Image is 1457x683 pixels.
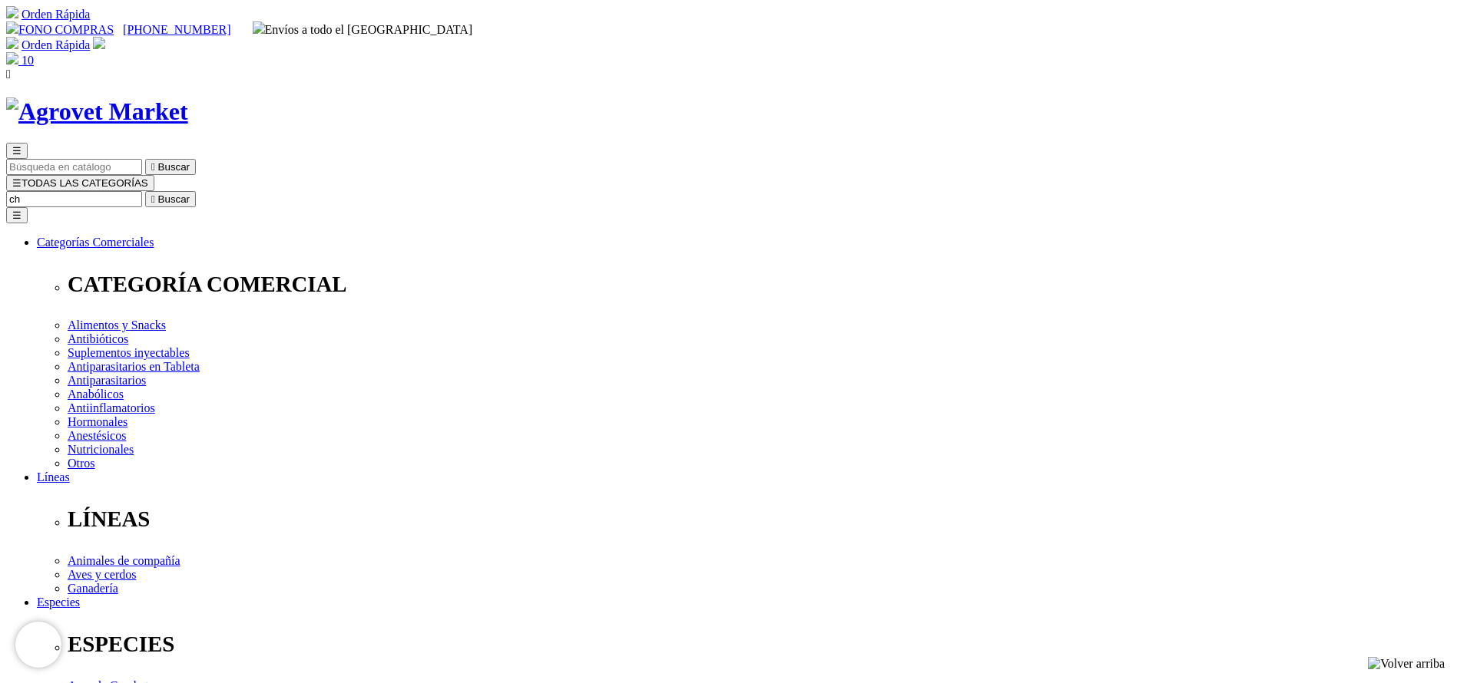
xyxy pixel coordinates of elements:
a: Antiparasitarios [68,374,146,387]
a: FONO COMPRAS [6,23,114,36]
a: Acceda a su cuenta de cliente [93,38,105,51]
img: Volver arriba [1368,657,1445,671]
p: ESPECIES [68,632,1451,657]
a: Ganadería [68,582,118,595]
iframe: Brevo live chat [15,622,61,668]
p: LÍNEAS [68,506,1451,532]
button: ☰ [6,143,28,159]
a: Hormonales [68,415,127,428]
a: Orden Rápida [22,38,90,51]
span: Buscar [158,161,190,173]
img: shopping-bag.svg [6,52,18,64]
button: ☰TODAS LAS CATEGORÍAS [6,175,154,191]
a: Anabólicos [68,388,124,401]
a: Aves y cerdos [68,568,136,581]
a: [PHONE_NUMBER] [123,23,230,36]
img: shopping-cart.svg [6,37,18,49]
a: Animales de compañía [68,554,180,567]
input: Buscar [6,159,142,175]
a: Orden Rápida [22,8,90,21]
a: Especies [37,596,80,609]
span: ☰ [12,145,22,157]
a: Antiparasitarios en Tableta [68,360,200,373]
a: Categorías Comerciales [37,236,154,249]
button:  Buscar [145,159,196,175]
a: Antiinflamatorios [68,401,155,414]
a: Antibióticos [68,332,128,345]
a: Suplementos inyectables [68,346,190,359]
a: Alimentos y Snacks [68,318,166,332]
i:  [6,68,11,81]
img: shopping-cart.svg [6,6,18,18]
a: 10 [6,54,34,67]
img: user.svg [93,37,105,49]
a: Otros [68,457,95,470]
span: 10 [22,54,34,67]
span: Buscar [158,193,190,205]
span: ☰ [12,177,22,189]
button:  Buscar [145,191,196,207]
img: phone.svg [6,21,18,34]
a: Anestésicos [68,429,126,442]
a: Nutricionales [68,443,134,456]
p: CATEGORÍA COMERCIAL [68,272,1451,297]
img: Agrovet Market [6,97,188,126]
i:  [151,161,155,173]
input: Buscar [6,191,142,207]
button: ☰ [6,207,28,223]
a: Líneas [37,470,70,483]
i:  [151,193,155,205]
img: delivery-truck.svg [253,21,265,34]
span: Envíos a todo el [GEOGRAPHIC_DATA] [253,23,473,36]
